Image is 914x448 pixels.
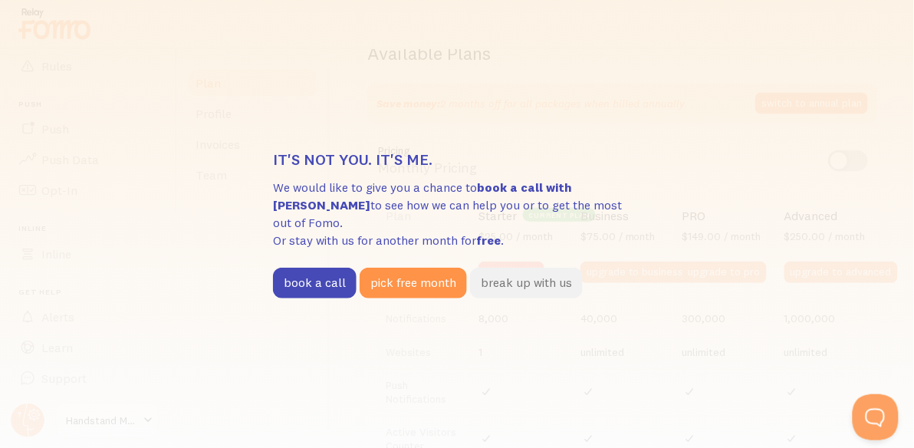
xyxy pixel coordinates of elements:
strong: free [476,232,501,248]
p: We would like to give you a chance to to see how we can help you or to get the most out of Fomo. ... [273,179,641,249]
h3: It's not you. It's me. [273,150,641,170]
button: pick free month [360,268,467,298]
button: break up with us [470,268,583,298]
iframe: Help Scout Beacon - Open [853,394,899,440]
button: book a call [273,268,357,298]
